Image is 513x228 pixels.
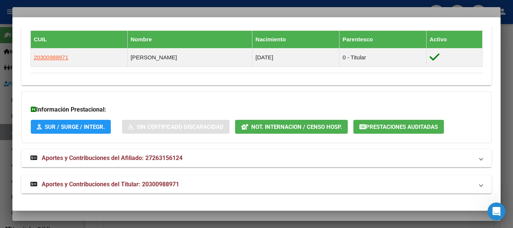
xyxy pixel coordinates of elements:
[235,120,348,134] button: Not. Internacion / Censo Hosp.
[122,120,229,134] button: Sin Certificado Discapacidad
[31,120,111,134] button: SUR / SURGE / INTEGR.
[127,30,252,48] th: Nombre
[21,175,492,193] mat-expansion-panel-header: Aportes y Contribuciones del Titular: 20300988971
[137,124,223,130] span: Sin Certificado Discapacidad
[127,48,252,66] td: [PERSON_NAME]
[353,120,444,134] button: Prestaciones Auditadas
[339,48,427,66] td: 0 - Titular
[252,48,339,66] td: [DATE]
[34,54,68,60] span: 20300988971
[251,124,342,130] span: Not. Internacion / Censo Hosp.
[21,149,492,167] mat-expansion-panel-header: Aportes y Contribuciones del Afiliado: 27263156124
[427,30,483,48] th: Activo
[45,124,105,130] span: SUR / SURGE / INTEGR.
[31,105,482,114] h3: Información Prestacional:
[252,30,339,48] th: Nacimiento
[42,154,183,162] span: Aportes y Contribuciones del Afiliado: 27263156124
[42,181,179,188] span: Aportes y Contribuciones del Titular: 20300988971
[366,124,438,130] span: Prestaciones Auditadas
[487,202,505,220] iframe: Intercom live chat
[31,30,128,48] th: CUIL
[339,30,427,48] th: Parentesco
